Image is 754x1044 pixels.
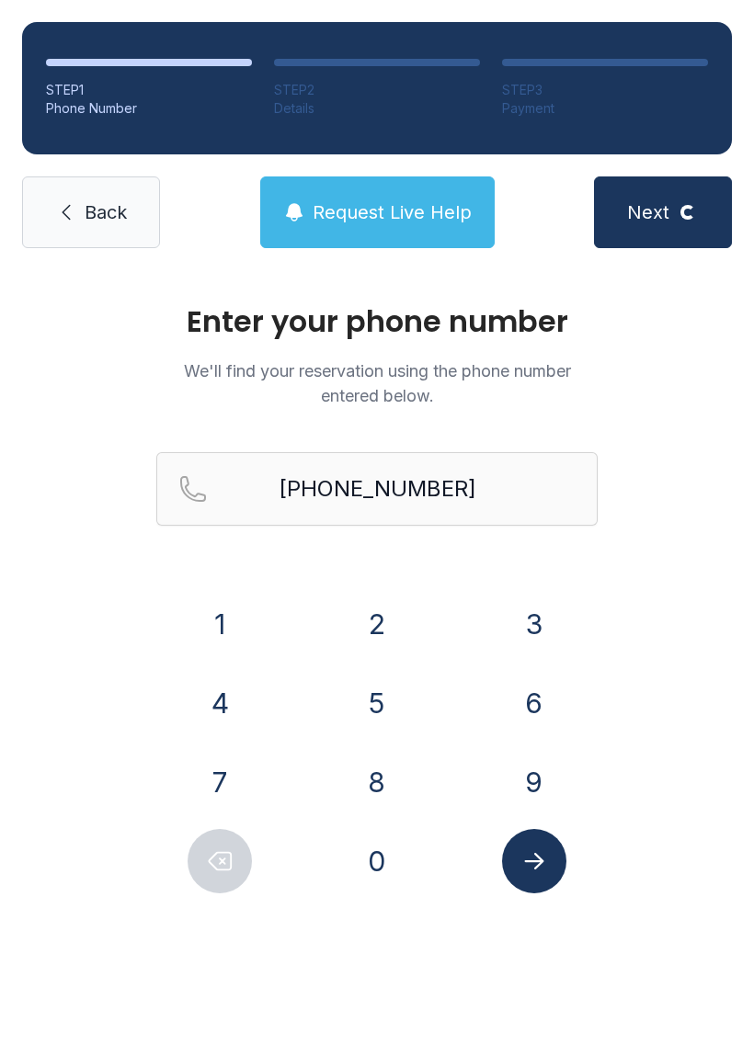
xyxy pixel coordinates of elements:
[274,81,480,99] div: STEP 2
[46,99,252,118] div: Phone Number
[188,829,252,893] button: Delete number
[188,671,252,735] button: 4
[502,81,708,99] div: STEP 3
[46,81,252,99] div: STEP 1
[85,199,127,225] span: Back
[345,592,409,656] button: 2
[502,671,566,735] button: 6
[156,452,598,526] input: Reservation phone number
[156,358,598,408] p: We'll find your reservation using the phone number entered below.
[345,671,409,735] button: 5
[627,199,669,225] span: Next
[345,829,409,893] button: 0
[502,750,566,814] button: 9
[188,592,252,656] button: 1
[188,750,252,814] button: 7
[502,592,566,656] button: 3
[274,99,480,118] div: Details
[313,199,472,225] span: Request Live Help
[156,307,598,336] h1: Enter your phone number
[502,99,708,118] div: Payment
[502,829,566,893] button: Submit lookup form
[345,750,409,814] button: 8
